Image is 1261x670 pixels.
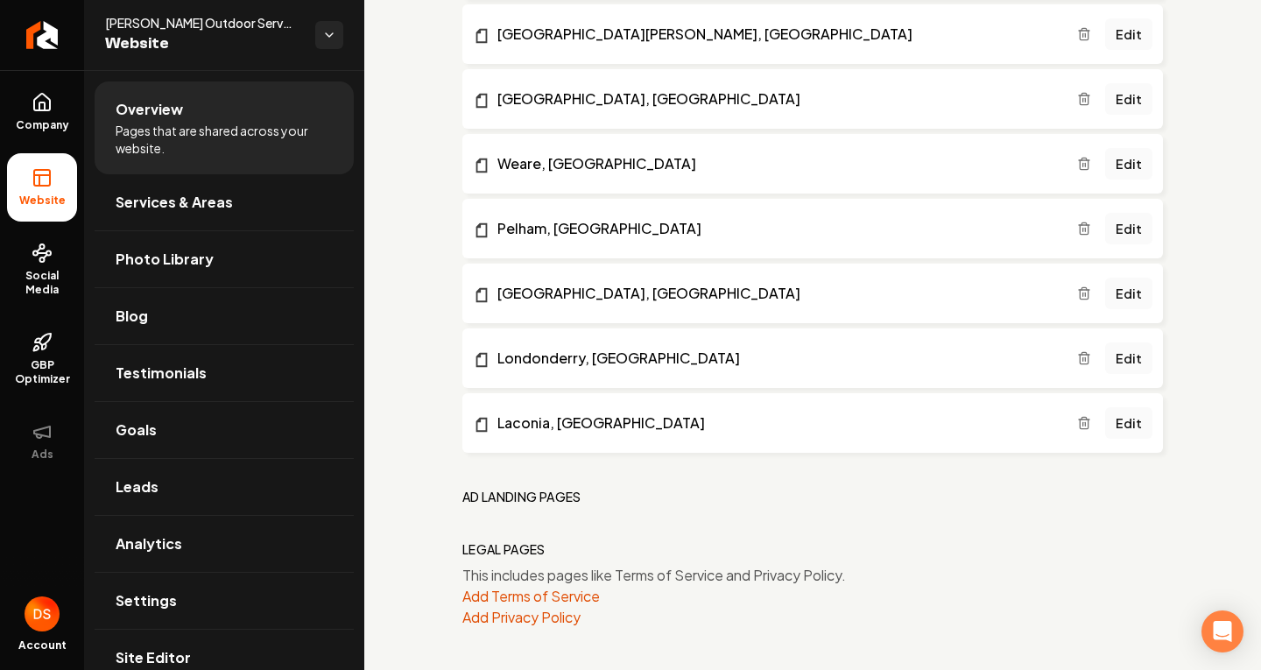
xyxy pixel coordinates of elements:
div: Open Intercom Messenger [1201,610,1243,652]
a: Photo Library [95,231,354,287]
a: Edit [1105,18,1152,50]
a: Settings [95,573,354,629]
h2: Legal Pages [462,540,546,558]
a: [GEOGRAPHIC_DATA], [GEOGRAPHIC_DATA] [473,283,1077,304]
a: Edit [1105,83,1152,115]
span: Photo Library [116,249,214,270]
img: Dalton Stacy [25,596,60,631]
span: Ads [25,448,60,462]
a: Services & Areas [95,174,354,230]
a: Company [7,78,77,146]
button: Open user button [25,596,60,631]
img: Rebolt Logo [26,21,59,49]
button: Ads [7,407,77,476]
span: Website [12,194,73,208]
button: Add Privacy Policy [462,607,581,628]
span: Blog [116,306,148,327]
span: Testimonials [116,363,207,384]
span: GBP Optimizer [7,358,77,386]
span: Analytics [116,533,182,554]
span: Pages that are shared across your website. [116,122,333,157]
a: Leads [95,459,354,515]
span: [PERSON_NAME] Outdoor Services [105,14,301,32]
span: Goals [116,420,157,441]
span: Settings [116,590,177,611]
span: Account [18,638,67,652]
a: Testimonials [95,345,354,401]
h2: Ad landing pages [462,488,581,505]
span: Services & Areas [116,192,233,213]
span: Company [9,118,76,132]
a: Pelham, [GEOGRAPHIC_DATA] [473,218,1077,239]
a: Laconia, [GEOGRAPHIC_DATA] [473,413,1077,434]
a: Edit [1105,342,1152,374]
a: Analytics [95,516,354,572]
span: Leads [116,476,159,497]
span: Site Editor [116,647,191,668]
a: GBP Optimizer [7,318,77,400]
a: Londonderry, [GEOGRAPHIC_DATA] [473,348,1077,369]
span: Website [105,32,301,56]
a: Edit [1105,148,1152,180]
button: Add Terms of Service [462,586,600,607]
span: Overview [116,99,183,120]
a: Social Media [7,229,77,311]
span: Social Media [7,269,77,297]
a: Edit [1105,407,1152,439]
a: Edit [1105,278,1152,309]
a: [GEOGRAPHIC_DATA][PERSON_NAME], [GEOGRAPHIC_DATA] [473,24,1077,45]
a: Blog [95,288,354,344]
a: [GEOGRAPHIC_DATA], [GEOGRAPHIC_DATA] [473,88,1077,109]
p: This includes pages like Terms of Service and Privacy Policy. [462,565,1163,586]
a: Weare, [GEOGRAPHIC_DATA] [473,153,1077,174]
a: Goals [95,402,354,458]
a: Edit [1105,213,1152,244]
